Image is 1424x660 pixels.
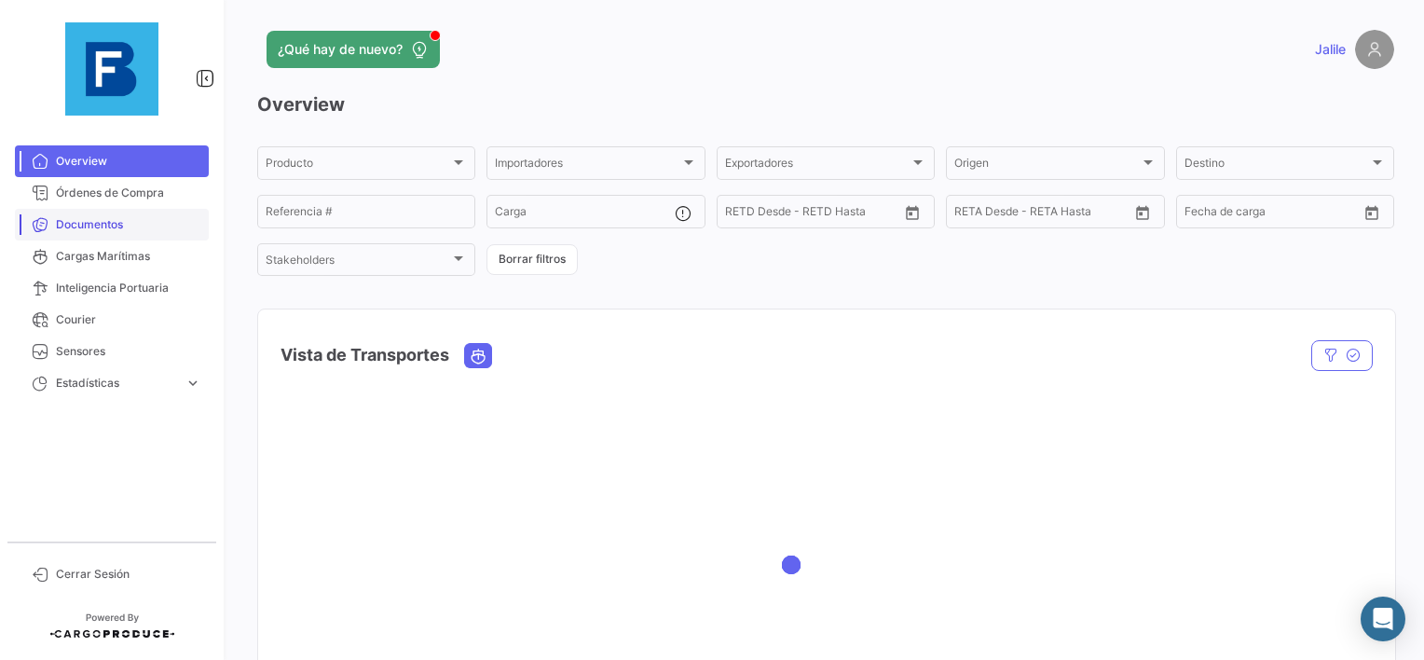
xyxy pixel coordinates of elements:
[1001,208,1084,221] input: Hasta
[278,40,403,59] span: ¿Qué hay de nuevo?
[1315,40,1346,59] span: Jalile
[15,177,209,209] a: Órdenes de Compra
[954,159,1139,172] span: Origen
[15,209,209,241] a: Documentos
[65,22,158,116] img: 12429640-9da8-4fa2-92c4-ea5716e443d2.jpg
[725,208,759,221] input: Desde
[1184,159,1369,172] span: Destino
[257,91,1394,117] h3: Overview
[486,244,578,275] button: Borrar filtros
[15,304,209,336] a: Courier
[1355,30,1394,69] img: placeholder-user.png
[495,159,679,172] span: Importadores
[15,241,209,272] a: Cargas Marítimas
[1184,208,1218,221] input: Desde
[281,342,449,368] h4: Vista de Transportes
[56,280,201,296] span: Inteligencia Portuaria
[15,145,209,177] a: Overview
[1358,199,1386,227] button: Open calendar
[1129,199,1157,227] button: Open calendar
[725,159,910,172] span: Exportadores
[954,208,988,221] input: Desde
[772,208,855,221] input: Hasta
[898,199,926,227] button: Open calendar
[266,159,450,172] span: Producto
[56,343,201,360] span: Sensores
[15,272,209,304] a: Inteligencia Portuaria
[465,344,491,367] button: Ocean
[56,153,201,170] span: Overview
[56,216,201,233] span: Documentos
[266,256,450,269] span: Stakeholders
[56,375,177,392] span: Estadísticas
[185,375,201,392] span: expand_more
[56,248,201,265] span: Cargas Marítimas
[56,311,201,328] span: Courier
[1231,208,1314,221] input: Hasta
[15,336,209,367] a: Sensores
[267,31,440,68] button: ¿Qué hay de nuevo?
[1361,597,1405,641] div: Abrir Intercom Messenger
[56,185,201,201] span: Órdenes de Compra
[56,566,201,583] span: Cerrar Sesión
